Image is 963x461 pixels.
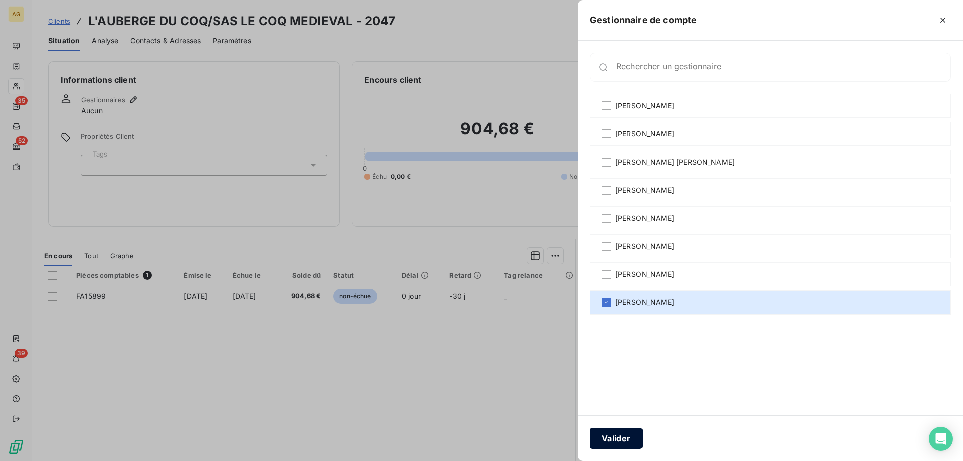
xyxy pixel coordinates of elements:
span: [PERSON_NAME] [PERSON_NAME] [615,157,735,167]
span: [PERSON_NAME] [615,129,674,139]
div: Open Intercom Messenger [929,427,953,451]
button: Valider [590,428,643,449]
h5: Gestionnaire de compte [590,13,697,27]
span: [PERSON_NAME] [615,297,674,308]
input: placeholder [616,62,950,72]
span: [PERSON_NAME] [615,241,674,251]
span: [PERSON_NAME] [615,213,674,223]
span: [PERSON_NAME] [615,269,674,279]
span: [PERSON_NAME] [615,185,674,195]
span: [PERSON_NAME] [615,101,674,111]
